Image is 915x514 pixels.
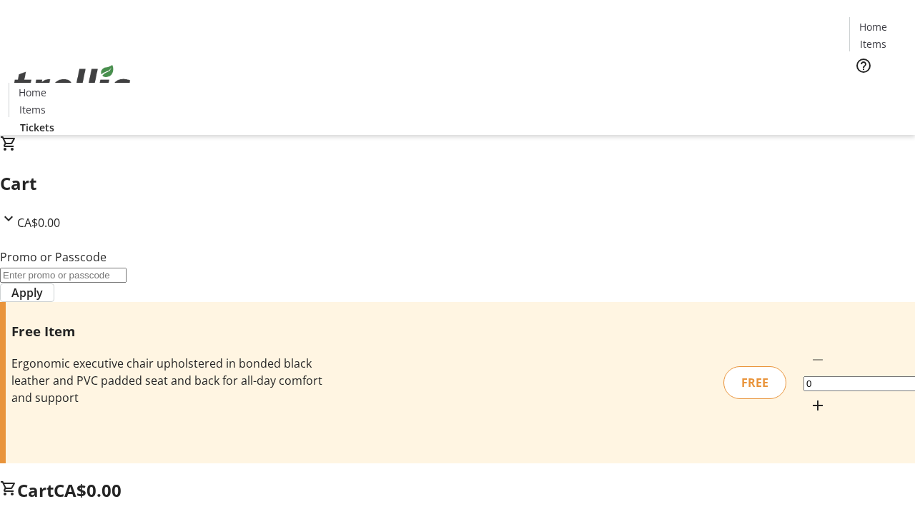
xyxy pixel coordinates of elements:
span: Apply [11,284,43,301]
span: CA$0.00 [54,478,122,502]
span: Items [19,102,46,117]
a: Tickets [849,83,906,98]
span: Tickets [20,120,54,135]
div: Ergonomic executive chair upholstered in bonded black leather and PVC padded seat and back for al... [11,355,324,406]
a: Home [9,85,55,100]
button: Help [849,51,878,80]
span: Tickets [861,83,895,98]
h3: Free Item [11,321,324,341]
span: Items [860,36,886,51]
a: Home [850,19,896,34]
span: Home [19,85,46,100]
span: CA$0.00 [17,215,60,231]
a: Items [9,102,55,117]
img: Orient E2E Organization CMEONMH8dm's Logo [9,49,136,121]
span: Home [859,19,887,34]
a: Items [850,36,896,51]
button: Increment by one [803,391,832,420]
a: Tickets [9,120,66,135]
div: FREE [723,366,786,399]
